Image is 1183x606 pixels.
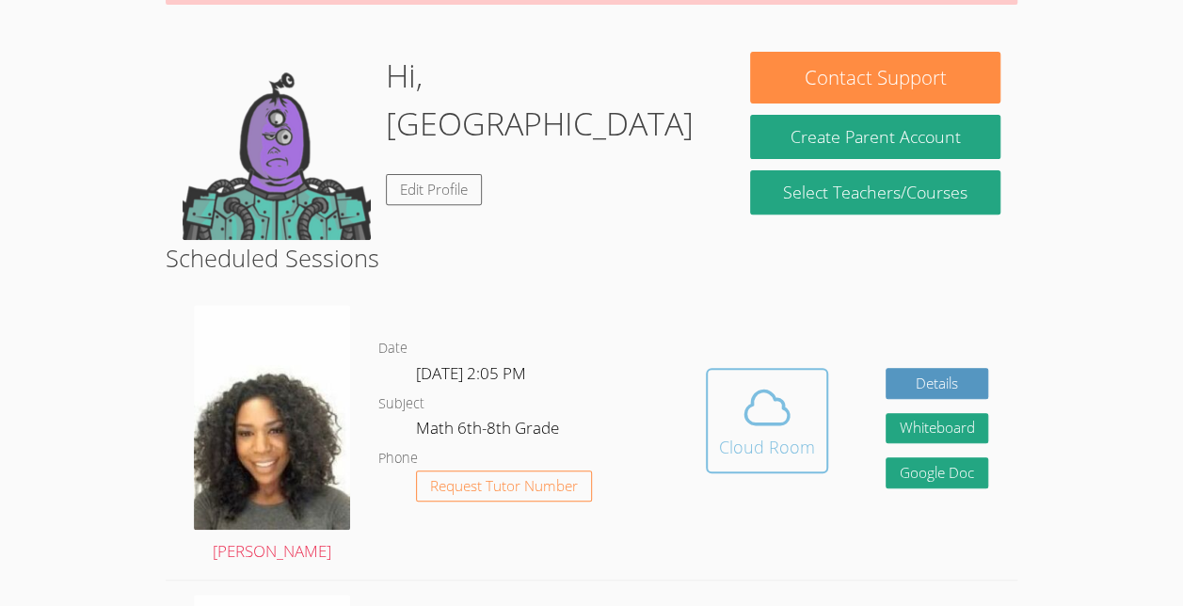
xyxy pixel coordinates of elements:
dt: Phone [378,447,418,470]
a: [PERSON_NAME] [194,305,350,565]
img: default.png [183,52,371,240]
button: Request Tutor Number [416,470,592,502]
h2: Scheduled Sessions [166,240,1017,276]
button: Create Parent Account [750,115,999,159]
span: Request Tutor Number [430,479,578,493]
dt: Subject [378,392,424,416]
button: Cloud Room [706,368,828,473]
h1: Hi, [GEOGRAPHIC_DATA] [386,52,716,148]
div: Cloud Room [719,434,815,460]
dd: Math 6th-8th Grade [416,415,563,447]
dt: Date [378,337,408,360]
img: avatar.png [194,305,350,530]
a: Google Doc [886,457,989,488]
a: Details [886,368,989,399]
a: Edit Profile [386,174,482,205]
button: Whiteboard [886,413,989,444]
span: [DATE] 2:05 PM [416,362,526,384]
button: Contact Support [750,52,999,104]
a: Select Teachers/Courses [750,170,999,215]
